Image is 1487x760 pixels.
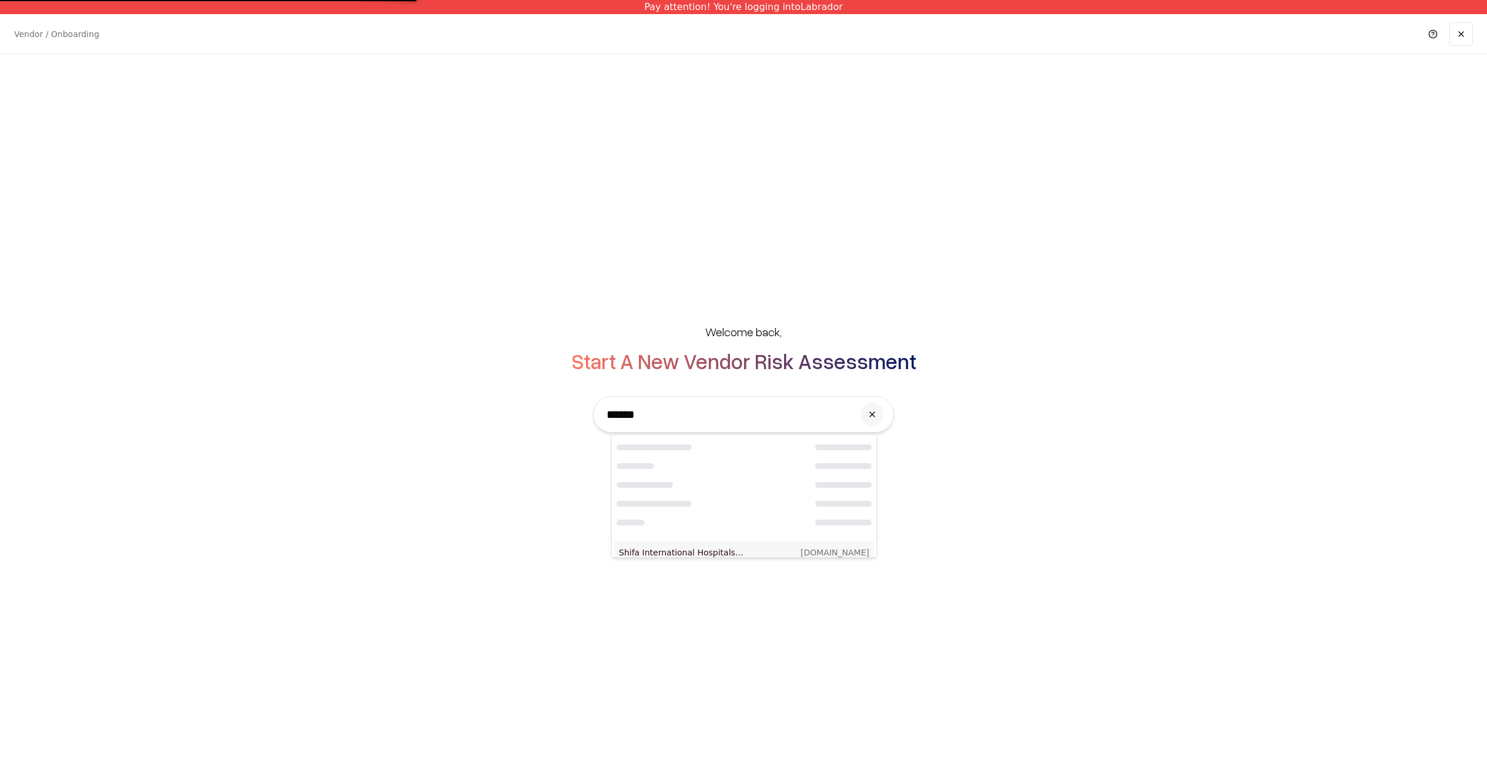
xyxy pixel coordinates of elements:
[705,323,782,340] h5: Welcome back,
[571,349,916,373] h2: Start A New Vendor Risk Assessment
[611,434,877,558] div: Suggestions
[801,547,869,558] p: [DOMAIN_NAME]
[612,435,876,538] div: Loading...
[14,28,99,40] p: Vendor / Onboarding
[619,547,744,558] p: Shifa International Hospitals Limited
